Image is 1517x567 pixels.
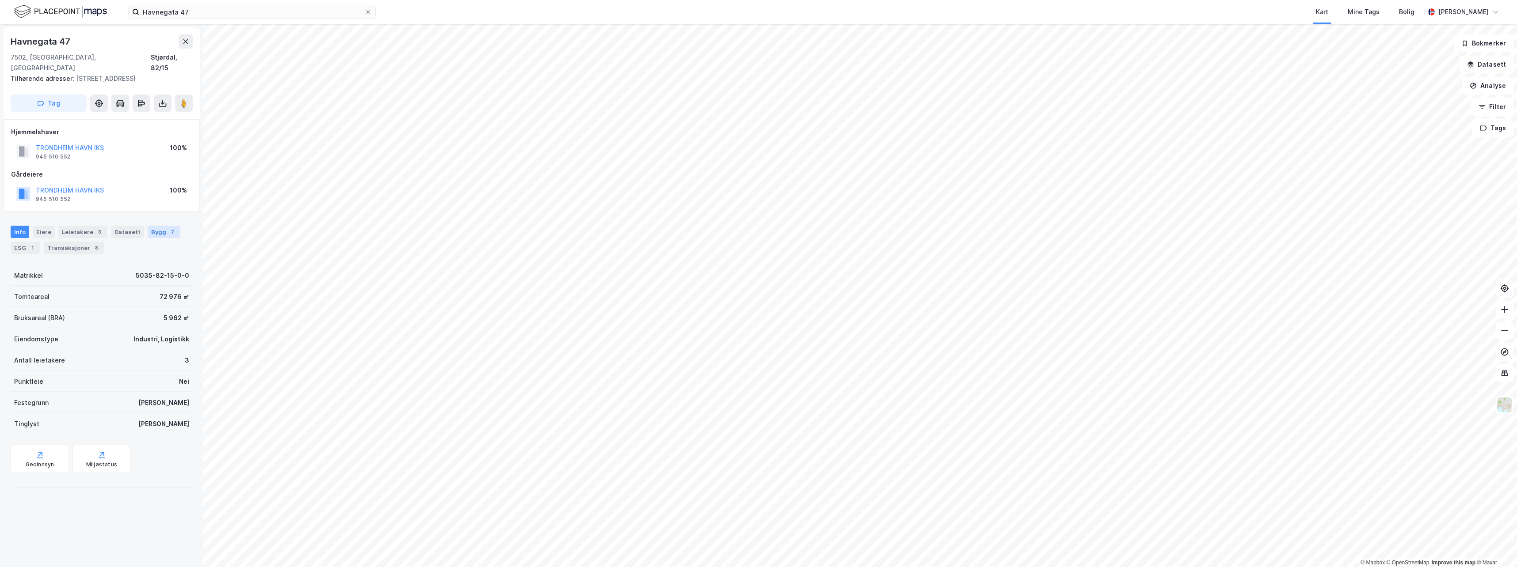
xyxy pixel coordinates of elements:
button: Datasett [1460,56,1513,73]
div: Transaksjoner [44,242,104,254]
div: Havnegata 47 [11,34,72,49]
button: Analyse [1462,77,1513,94]
div: Matrikkel [14,270,43,281]
div: 3 [185,355,189,366]
div: Bolig [1399,7,1414,17]
div: 7 [168,227,177,236]
div: Bygg [148,226,180,238]
div: 100% [170,143,187,153]
div: Eiendomstype [14,334,58,344]
div: 945 510 552 [36,153,70,160]
div: Festegrunn [14,397,49,408]
img: logo.f888ab2527a4732fd821a326f86c7f29.svg [14,4,107,19]
div: 5 962 ㎡ [164,313,189,323]
div: Tinglyst [14,419,39,429]
button: Filter [1471,98,1513,116]
div: Antall leietakere [14,355,65,366]
div: Info [11,226,29,238]
div: 72 976 ㎡ [160,291,189,302]
div: 1 [28,243,37,252]
a: OpenStreetMap [1387,559,1429,566]
div: Hjemmelshaver [11,127,192,137]
div: Geoinnsyn [26,461,54,468]
div: Tomteareal [14,291,50,302]
div: [STREET_ADDRESS] [11,73,186,84]
div: Nei [179,376,189,387]
div: 5035-82-15-0-0 [136,270,189,281]
span: Tilhørende adresser: [11,75,76,82]
button: Bokmerker [1454,34,1513,52]
img: Z [1496,397,1513,413]
iframe: Chat Widget [1473,525,1517,567]
div: Kontrollprogram for chat [1473,525,1517,567]
a: Improve this map [1432,559,1475,566]
div: Miljøstatus [86,461,117,468]
div: Datasett [111,226,144,238]
input: Søk på adresse, matrikkel, gårdeiere, leietakere eller personer [139,5,365,19]
a: Mapbox [1361,559,1385,566]
div: Punktleie [14,376,43,387]
div: [PERSON_NAME] [1438,7,1489,17]
div: Stjørdal, 82/15 [151,52,193,73]
div: 8 [92,243,101,252]
div: ESG [11,242,40,254]
div: Leietakere [58,226,107,238]
div: 100% [170,185,187,196]
div: Eiere [33,226,55,238]
div: 3 [95,227,104,236]
button: Tag [11,94,87,112]
div: [PERSON_NAME] [138,397,189,408]
div: Industri, Logistikk [133,334,189,344]
div: [PERSON_NAME] [138,419,189,429]
div: Gårdeiere [11,169,192,180]
div: Kart [1316,7,1328,17]
button: Tags [1472,119,1513,137]
div: Bruksareal (BRA) [14,313,65,323]
div: 7502, [GEOGRAPHIC_DATA], [GEOGRAPHIC_DATA] [11,52,151,73]
div: 945 510 552 [36,196,70,203]
div: Mine Tags [1348,7,1380,17]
